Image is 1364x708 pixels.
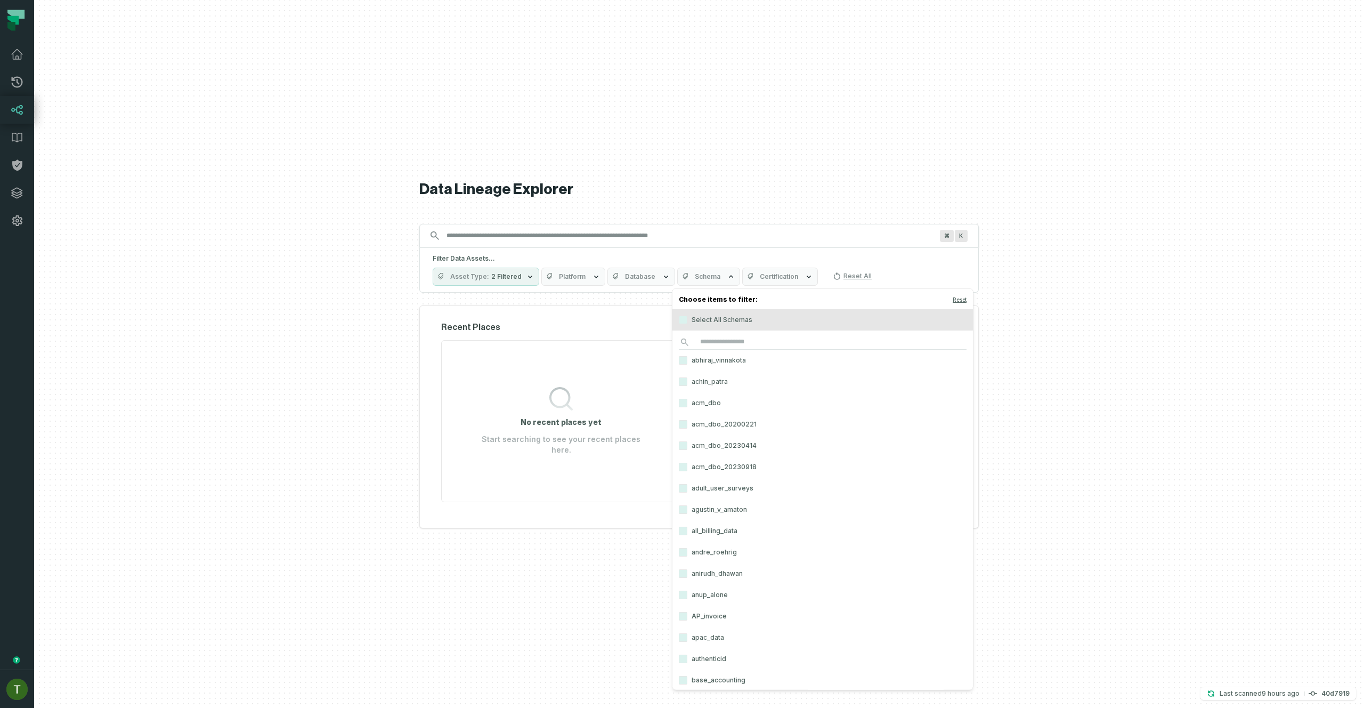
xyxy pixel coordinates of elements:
label: acm_dbo_20200221 [672,414,973,435]
label: Select All Schemas [672,309,973,331]
label: abhiraj_vinnakota [672,350,973,371]
label: base_accounting [672,670,973,691]
p: Last scanned [1220,688,1300,699]
button: abhiraj_vinnakota [679,356,687,365]
label: acm_dbo_20230918 [672,456,973,478]
button: acm_dbo [679,399,687,407]
label: agustin_v_amaton [672,499,973,520]
button: Select All Schemas [679,316,687,324]
h1: Data Lineage Explorer [419,180,979,199]
h4: Choose items to filter: [672,293,973,309]
button: acm_dbo_20200221 [679,420,687,429]
button: agustin_v_amaton [679,505,687,514]
label: andre_roehrig [672,542,973,563]
button: anup_alone [679,591,687,599]
button: acm_dbo_20230414 [679,441,687,450]
label: AP_invoice [672,606,973,627]
button: AP_invoice [679,612,687,621]
label: achin_patra [672,371,973,392]
label: apac_data [672,627,973,648]
label: all_billing_data [672,520,973,542]
button: Reset [953,295,967,304]
button: apac_data [679,633,687,642]
button: achin_patra [679,377,687,386]
button: all_billing_data [679,527,687,535]
button: andre_roehrig [679,548,687,557]
button: base_accounting [679,676,687,685]
h4: 40d7919 [1321,690,1350,697]
relative-time: Sep 10, 2025, 6:34 AM GMT+3 [1262,689,1300,697]
button: acm_dbo_20230918 [679,463,687,471]
img: avatar of Tomer Galun [6,679,28,700]
label: authenticid [672,648,973,670]
span: Press ⌘ + K to focus the search bar [955,230,968,242]
span: Press ⌘ + K to focus the search bar [940,230,954,242]
label: anup_alone [672,584,973,606]
button: anirudh_dhawan [679,569,687,578]
label: acm_dbo [672,392,973,414]
button: adult_user_surveys [679,484,687,493]
button: authenticid [679,655,687,663]
label: acm_dbo_20230414 [672,435,973,456]
label: anirudh_dhawan [672,563,973,584]
label: adult_user_surveys [672,478,973,499]
div: Tooltip anchor [12,655,21,665]
button: Last scanned[DATE] 6:34:11 AM40d7919 [1200,687,1356,700]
